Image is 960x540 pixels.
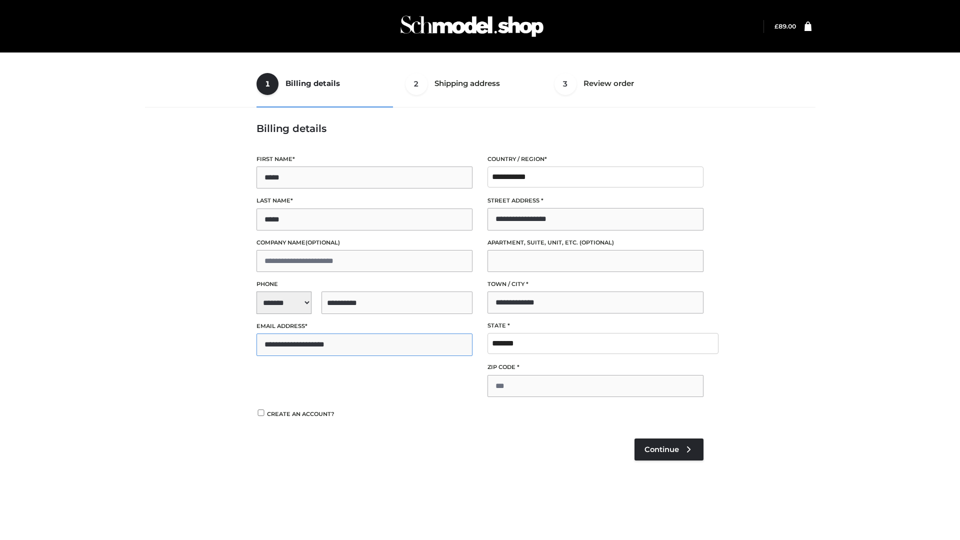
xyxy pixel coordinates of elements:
label: State [487,321,703,330]
label: Email address [256,321,472,331]
label: Company name [256,238,472,247]
span: Continue [644,445,679,454]
label: Last name [256,196,472,205]
label: First name [256,154,472,164]
h3: Billing details [256,122,703,134]
span: Create an account? [267,410,334,417]
a: £89.00 [774,22,796,30]
span: (optional) [579,239,614,246]
label: Town / City [487,279,703,289]
label: ZIP Code [487,362,703,372]
input: Create an account? [256,409,265,416]
label: Street address [487,196,703,205]
bdi: 89.00 [774,22,796,30]
img: Schmodel Admin 964 [397,6,547,46]
label: Country / Region [487,154,703,164]
label: Phone [256,279,472,289]
a: Continue [634,438,703,460]
span: £ [774,22,778,30]
label: Apartment, suite, unit, etc. [487,238,703,247]
span: (optional) [305,239,340,246]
